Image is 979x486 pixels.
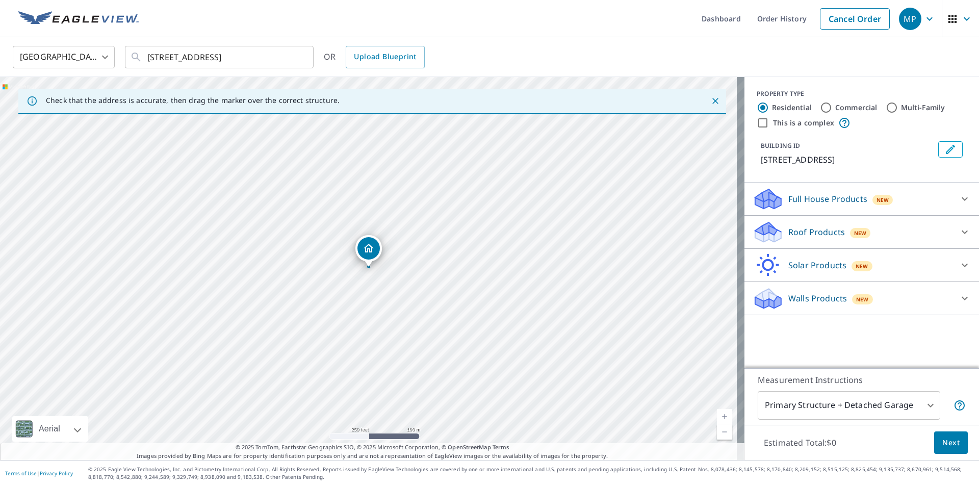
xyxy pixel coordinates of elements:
div: PROPERTY TYPE [757,89,967,98]
div: Aerial [36,416,63,442]
button: Next [934,431,968,454]
p: Solar Products [788,259,846,271]
a: OpenStreetMap [448,443,491,451]
label: Multi-Family [901,103,945,113]
input: Search by address or latitude-longitude [147,43,293,71]
span: New [856,262,868,270]
label: This is a complex [773,118,834,128]
a: Upload Blueprint [346,46,424,68]
a: Terms [493,443,509,451]
label: Residential [772,103,812,113]
button: Close [709,94,722,108]
span: New [856,295,869,303]
p: Measurement Instructions [758,374,966,386]
p: [STREET_ADDRESS] [761,154,934,166]
button: Edit building 1 [938,141,963,158]
p: Check that the address is accurate, then drag the marker over the correct structure. [46,96,340,105]
div: MP [899,8,921,30]
div: Roof ProductsNew [753,220,971,244]
a: Terms of Use [5,470,37,477]
span: New [877,196,889,204]
span: © 2025 TomTom, Earthstar Geographics SIO, © 2025 Microsoft Corporation, © [236,443,509,452]
a: Current Level 17, Zoom Out [717,424,732,440]
div: Solar ProductsNew [753,253,971,277]
a: Cancel Order [820,8,890,30]
p: © 2025 Eagle View Technologies, Inc. and Pictometry International Corp. All Rights Reserved. Repo... [88,466,974,481]
a: Current Level 17, Zoom In [717,409,732,424]
p: | [5,470,73,476]
span: New [854,229,867,237]
p: Roof Products [788,226,845,238]
label: Commercial [835,103,878,113]
div: OR [324,46,425,68]
div: Full House ProductsNew [753,187,971,211]
div: Aerial [12,416,88,442]
div: [GEOGRAPHIC_DATA] [13,43,115,71]
p: BUILDING ID [761,141,800,150]
div: Primary Structure + Detached Garage [758,391,940,420]
div: Dropped pin, building 1, Residential property, 842 Waterloo Ct Charleston, SC 29412 [355,235,382,267]
span: Upload Blueprint [354,50,416,63]
img: EV Logo [18,11,139,27]
p: Full House Products [788,193,867,205]
div: Walls ProductsNew [753,286,971,311]
span: Next [942,437,960,449]
p: Walls Products [788,292,847,304]
span: Your report will include the primary structure and a detached garage if one exists. [954,399,966,412]
p: Estimated Total: $0 [756,431,844,454]
a: Privacy Policy [40,470,73,477]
